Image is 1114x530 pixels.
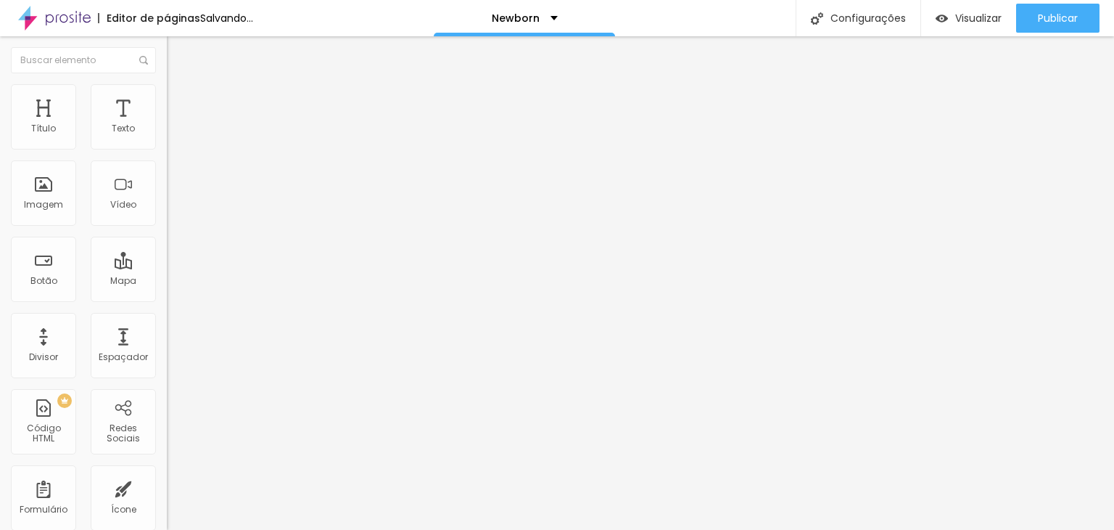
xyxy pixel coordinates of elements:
div: Código HTML [15,423,72,444]
div: Título [31,123,56,134]
div: Vídeo [110,200,136,210]
button: Publicar [1016,4,1099,33]
div: Mapa [110,276,136,286]
span: Visualizar [955,12,1002,24]
div: Espaçador [99,352,148,362]
img: Icone [811,12,823,25]
div: Ícone [111,505,136,515]
div: Editor de páginas [98,13,200,23]
div: Formulário [20,505,67,515]
div: Imagem [24,200,63,210]
button: Visualizar [921,4,1016,33]
span: Publicar [1038,12,1078,24]
input: Buscar elemento [11,47,156,73]
div: Texto [112,123,135,134]
div: Salvando... [200,13,253,23]
img: Icone [139,56,148,65]
div: Redes Sociais [94,423,152,444]
img: view-1.svg [936,12,948,25]
div: Botão [30,276,57,286]
p: Newborn [492,13,540,23]
div: Divisor [29,352,58,362]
